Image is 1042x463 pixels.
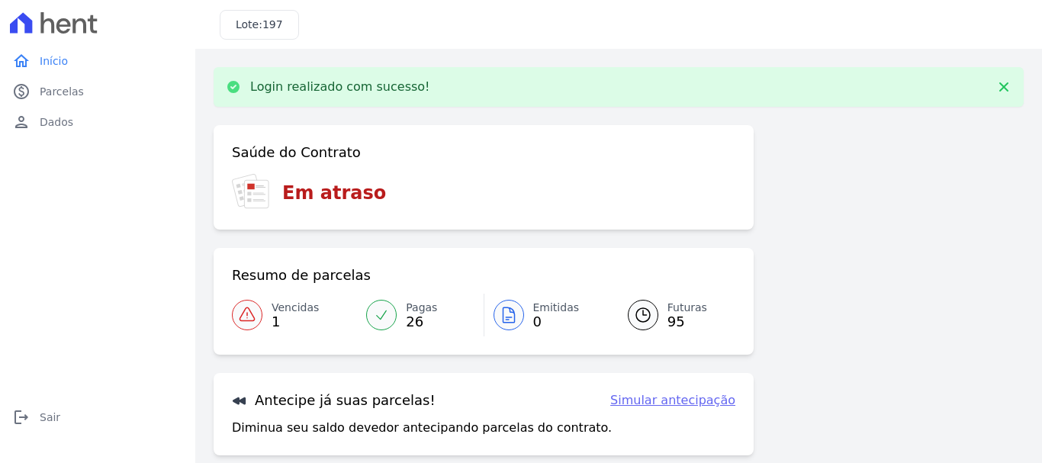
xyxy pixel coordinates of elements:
span: 197 [262,18,283,31]
p: Diminua seu saldo devedor antecipando parcelas do contrato. [232,419,612,437]
i: logout [12,408,31,426]
h3: Lote: [236,17,283,33]
span: Sair [40,410,60,425]
h3: Saúde do Contrato [232,143,361,162]
span: 95 [667,316,707,328]
span: Início [40,53,68,69]
span: Dados [40,114,73,130]
span: 26 [406,316,437,328]
span: 0 [533,316,580,328]
a: Pagas 26 [357,294,483,336]
a: Vencidas 1 [232,294,357,336]
a: personDados [6,107,189,137]
p: Login realizado com sucesso! [250,79,430,95]
span: Vencidas [272,300,319,316]
a: logoutSair [6,402,189,432]
h3: Resumo de parcelas [232,266,371,285]
span: 1 [272,316,319,328]
i: paid [12,82,31,101]
span: Parcelas [40,84,84,99]
span: Emitidas [533,300,580,316]
a: Simular antecipação [610,391,735,410]
i: person [12,113,31,131]
a: homeInício [6,46,189,76]
h3: Antecipe já suas parcelas! [232,391,436,410]
a: paidParcelas [6,76,189,107]
a: Emitidas 0 [484,294,609,336]
i: home [12,52,31,70]
h3: Em atraso [282,179,386,207]
a: Futuras 95 [609,294,735,336]
span: Pagas [406,300,437,316]
span: Futuras [667,300,707,316]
